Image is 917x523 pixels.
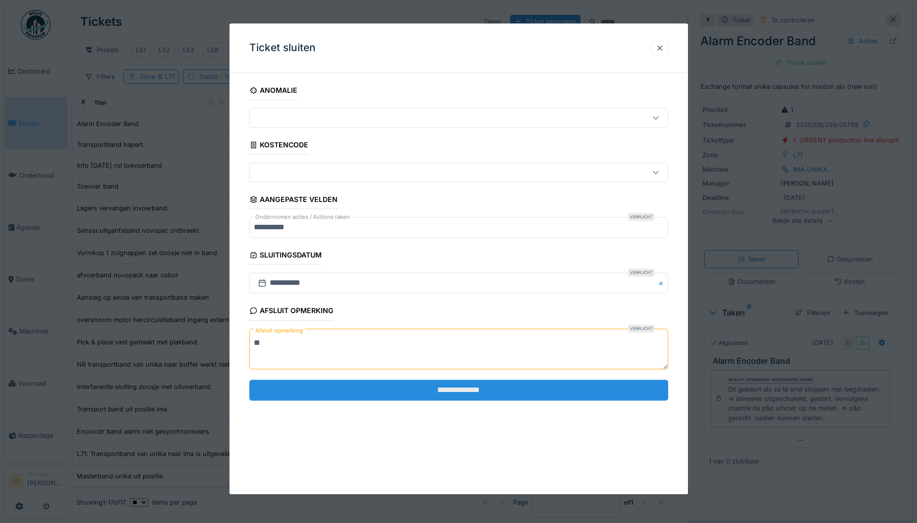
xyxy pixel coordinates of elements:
[253,213,352,222] label: Ondernomen acties / Actions taken
[628,269,654,277] div: Verplicht
[249,193,338,209] div: Aangepaste velden
[249,42,316,54] h3: Ticket sluiten
[253,325,305,337] label: Afsluit opmerking
[249,248,322,265] div: Sluitingsdatum
[628,325,654,332] div: Verplicht
[657,273,668,294] button: Close
[628,213,654,221] div: Verplicht
[249,83,298,100] div: Anomalie
[249,138,309,155] div: Kostencode
[249,304,334,321] div: Afsluit opmerking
